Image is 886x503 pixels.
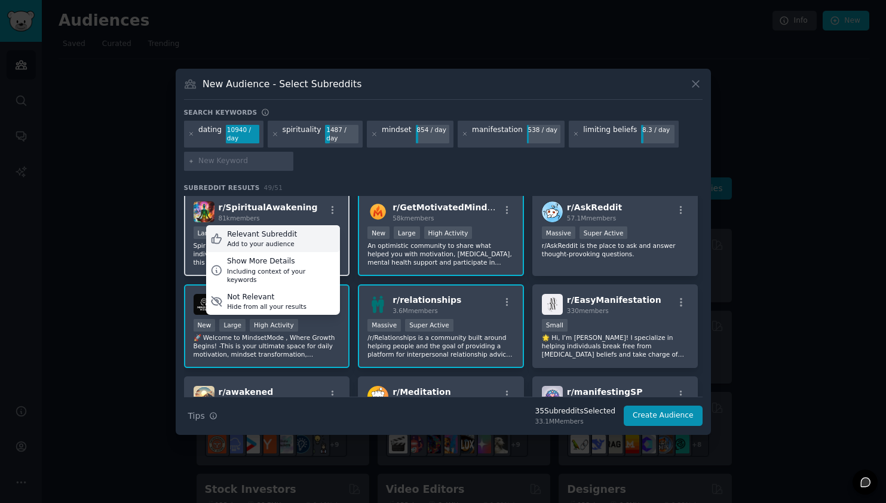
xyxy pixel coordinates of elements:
[641,125,675,136] div: 8.3 / day
[184,183,260,192] span: Subreddit Results
[227,302,306,311] div: Hide from all your results
[542,226,575,239] div: Massive
[227,229,297,240] div: Relevant Subreddit
[416,125,449,136] div: 854 / day
[283,125,321,144] div: spirituality
[194,201,214,222] img: SpiritualAwakening
[194,294,214,315] img: MindsetMode
[567,295,661,305] span: r/ EasyManifestation
[198,156,289,167] input: New Keyword
[394,226,420,239] div: Large
[227,240,297,248] div: Add to your audience
[624,406,703,426] button: Create Audience
[393,307,438,314] span: 3.6M members
[583,125,637,144] div: limiting beliefs
[393,295,461,305] span: r/ relationships
[184,406,222,427] button: Tips
[542,241,689,258] p: r/AskReddit is the place to ask and answer thought-provoking questions.
[382,125,412,144] div: mindset
[424,226,473,239] div: High Activity
[367,333,514,358] p: /r/Relationships is a community built around helping people and the goal of providing a platform ...
[393,387,451,397] span: r/ Meditation
[203,78,361,90] h3: New Audience - Select Subreddits
[367,386,388,407] img: Meditation
[567,387,643,397] span: r/ manifestingSP
[567,203,622,212] span: r/ AskReddit
[580,226,628,239] div: Super Active
[527,125,560,136] div: 538 / day
[219,387,274,397] span: r/ awakened
[542,386,563,407] img: manifestingSP
[194,386,214,407] img: awakened
[542,333,689,358] p: 🌟 Hi, I’m [PERSON_NAME]! I specialize in helping individuals break free from [MEDICAL_DATA] belie...
[194,319,216,332] div: New
[535,406,615,417] div: 35 Subreddit s Selected
[194,241,341,266] p: Spiritual awakening is a process when the individual encounters their real self. For some, this c...
[194,226,220,239] div: Large
[367,241,514,266] p: An optimistic community to share what helped you with motivation, [MEDICAL_DATA], mental health s...
[325,125,358,144] div: 1487 / day
[194,333,341,358] p: 🚀 Welcome to MindsetMode , Where Growth Begins! -This is your ultimate space for daily motivation...
[542,319,568,332] div: Small
[198,125,222,144] div: dating
[184,108,257,116] h3: Search keywords
[250,319,298,332] div: High Activity
[367,226,390,239] div: New
[393,214,434,222] span: 58k members
[188,410,205,422] span: Tips
[219,203,318,212] span: r/ SpiritualAwakening
[367,319,401,332] div: Massive
[219,319,246,332] div: Large
[219,214,260,222] span: 81k members
[227,267,336,284] div: Including context of your keywords
[535,417,615,425] div: 33.1M Members
[227,292,306,303] div: Not Relevant
[542,201,563,222] img: AskReddit
[227,256,336,267] div: Show More Details
[367,201,388,222] img: GetMotivatedMindset
[264,184,283,191] span: 49 / 51
[472,125,523,144] div: manifestation
[542,294,563,315] img: EasyManifestation
[567,307,609,314] span: 330 members
[367,294,388,315] img: relationships
[393,203,502,212] span: r/ GetMotivatedMindset
[226,125,259,144] div: 10940 / day
[405,319,453,332] div: Super Active
[567,214,616,222] span: 57.1M members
